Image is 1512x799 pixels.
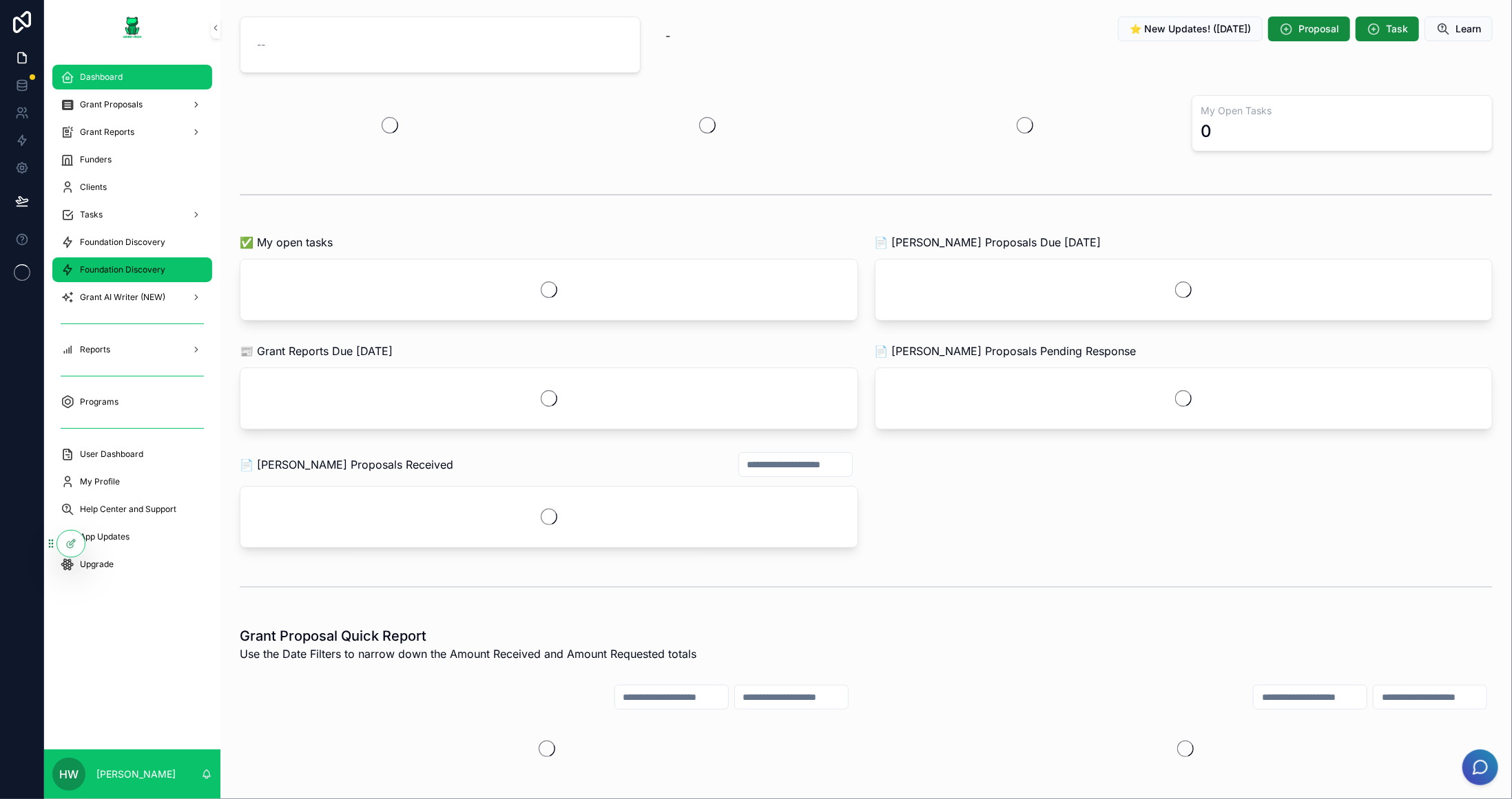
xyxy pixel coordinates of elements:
[1356,17,1419,41] button: Task
[257,38,265,52] span: --
[52,175,212,200] a: Clients
[52,257,212,282] a: Foundation Discovery
[1386,22,1408,36] span: Task
[240,234,333,251] span: ✅ My open tasks
[52,92,212,117] a: Grant Proposals
[52,202,212,227] a: Tasks
[80,476,120,487] span: My Profile
[52,120,212,145] a: Grant Reports
[240,456,453,473] span: 📄 [PERSON_NAME] Proposals Received
[875,234,1101,251] span: 📄 [PERSON_NAME] Proposals Due [DATE]
[121,17,143,39] img: App logo
[52,147,212,172] a: Funders
[80,99,143,110] span: Grant Proposals
[665,28,1066,44] p: -
[1298,22,1339,36] span: Proposal
[80,449,143,460] span: User Dashboard
[80,237,165,248] span: Foundation Discovery
[59,766,79,782] span: HW
[52,442,212,467] a: User Dashboard
[1118,17,1263,41] button: ⭐ New Updates! ([DATE])
[80,504,176,515] span: Help Center and Support
[1130,22,1251,36] span: ⭐ New Updates! ([DATE])
[52,285,212,310] a: Grant AI Writer (NEW)
[44,55,220,595] div: scrollable content
[80,292,165,303] span: Grant AI Writer (NEW)
[52,65,212,89] a: Dashboard
[1201,120,1212,142] div: 0
[875,343,1137,359] span: 📄 [PERSON_NAME] Proposals Pending Response
[52,552,212,577] a: Upgrade
[1425,17,1493,41] button: Learn
[52,230,212,255] a: Foundation Discovery
[80,72,123,83] span: Dashboard
[52,469,212,494] a: My Profile
[1268,17,1350,41] button: Proposal
[52,337,212,362] a: Reports
[52,497,212,522] a: Help Center and Support
[1456,22,1481,36] span: Learn
[52,390,212,414] a: Programs
[80,264,165,275] span: Foundation Discovery
[80,531,130,542] span: App Updates
[52,524,212,549] a: App Updates
[80,154,112,165] span: Funders
[80,344,110,355] span: Reports
[80,127,134,138] span: Grant Reports
[96,767,176,781] p: [PERSON_NAME]
[80,559,114,570] span: Upgrade
[240,343,393,359] span: 📰 Grant Reports Due [DATE]
[80,209,103,220] span: Tasks
[80,182,107,193] span: Clients
[80,396,118,407] span: Programs
[240,646,696,662] span: Use the Date Filters to narrow down the Amount Received and Amount Requested totals
[1201,104,1484,118] h3: My Open Tasks
[240,626,696,646] h1: Grant Proposal Quick Report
